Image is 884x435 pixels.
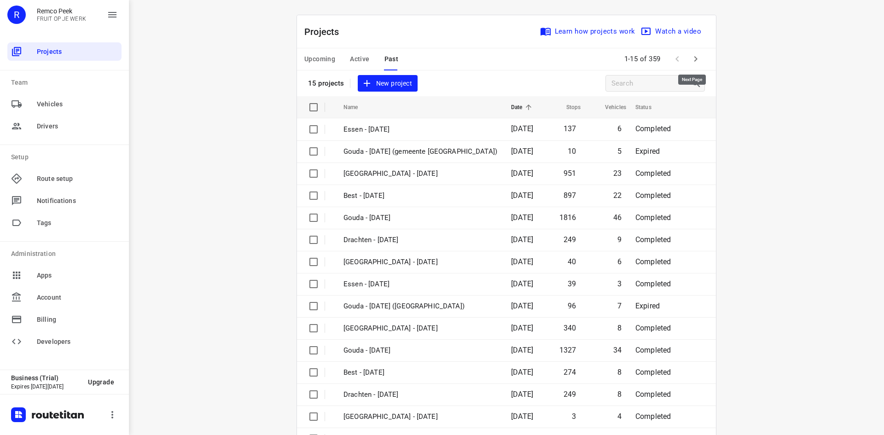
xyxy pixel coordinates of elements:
[511,346,533,354] span: [DATE]
[593,102,626,113] span: Vehicles
[511,235,533,244] span: [DATE]
[635,213,671,222] span: Completed
[564,324,576,332] span: 340
[511,390,533,399] span: [DATE]
[37,337,118,347] span: Developers
[37,7,86,15] p: Remco Peek
[37,315,118,325] span: Billing
[559,213,576,222] span: 1816
[613,213,622,222] span: 46
[343,146,497,157] p: Gouda - Wednesday (gemeente Rotterdam)
[343,235,497,245] p: Drachten - Wednesday
[554,102,581,113] span: Stops
[611,76,691,91] input: Search projects
[304,53,335,65] span: Upcoming
[343,102,370,113] span: Name
[511,302,533,310] span: [DATE]
[564,191,576,200] span: 897
[343,412,497,422] p: Antwerpen - Tuesday
[37,47,118,57] span: Projects
[88,378,114,386] span: Upgrade
[7,288,122,307] div: Account
[7,214,122,232] div: Tags
[564,169,576,178] span: 951
[568,279,576,288] span: 39
[7,42,122,61] div: Projects
[635,412,671,421] span: Completed
[613,346,622,354] span: 34
[511,124,533,133] span: [DATE]
[511,368,533,377] span: [DATE]
[37,16,86,22] p: FRUIT OP JE WERK
[635,302,660,310] span: Expired
[564,390,576,399] span: 249
[635,102,663,113] span: Status
[635,147,660,156] span: Expired
[621,49,665,69] span: 1-15 of 359
[37,218,118,228] span: Tags
[304,25,347,39] p: Projects
[511,102,535,113] span: Date
[11,383,81,390] p: Expires [DATE][DATE]
[559,346,576,354] span: 1327
[617,324,622,332] span: 8
[635,124,671,133] span: Completed
[37,99,118,109] span: Vehicles
[343,323,497,334] p: Zwolle - Tuesday
[511,324,533,332] span: [DATE]
[617,302,622,310] span: 7
[511,169,533,178] span: [DATE]
[511,257,533,266] span: [DATE]
[635,169,671,178] span: Completed
[7,310,122,329] div: Billing
[635,257,671,266] span: Completed
[343,213,497,223] p: Gouda - Wednesday
[11,78,122,87] p: Team
[691,78,704,89] div: Search
[37,293,118,302] span: Account
[613,169,622,178] span: 23
[7,332,122,351] div: Developers
[635,368,671,377] span: Completed
[37,122,118,131] span: Drivers
[11,249,122,259] p: Administration
[617,257,622,266] span: 6
[7,6,26,24] div: R
[635,191,671,200] span: Completed
[617,147,622,156] span: 5
[81,374,122,390] button: Upgrade
[511,147,533,156] span: [DATE]
[11,152,122,162] p: Setup
[343,279,497,290] p: Essen - Tuesday
[308,79,344,87] p: 15 projects
[511,412,533,421] span: [DATE]
[11,374,81,382] p: Business (Trial)
[343,389,497,400] p: Drachten - Tuesday
[511,191,533,200] span: [DATE]
[668,50,686,68] span: Previous Page
[511,213,533,222] span: [DATE]
[384,53,399,65] span: Past
[7,169,122,188] div: Route setup
[350,53,369,65] span: Active
[343,301,497,312] p: Gouda - Tuesday (Gemeente Rotterdam)
[568,302,576,310] span: 96
[343,257,497,267] p: Antwerpen - Wednesday
[635,346,671,354] span: Completed
[343,345,497,356] p: Gouda - Tuesday
[568,257,576,266] span: 40
[343,124,497,135] p: Essen - Wednesday
[564,235,576,244] span: 249
[617,368,622,377] span: 8
[572,412,576,421] span: 3
[564,124,576,133] span: 137
[37,271,118,280] span: Apps
[358,75,418,92] button: New project
[511,279,533,288] span: [DATE]
[37,174,118,184] span: Route setup
[363,78,412,89] span: New project
[617,412,622,421] span: 4
[7,191,122,210] div: Notifications
[635,279,671,288] span: Completed
[564,368,576,377] span: 274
